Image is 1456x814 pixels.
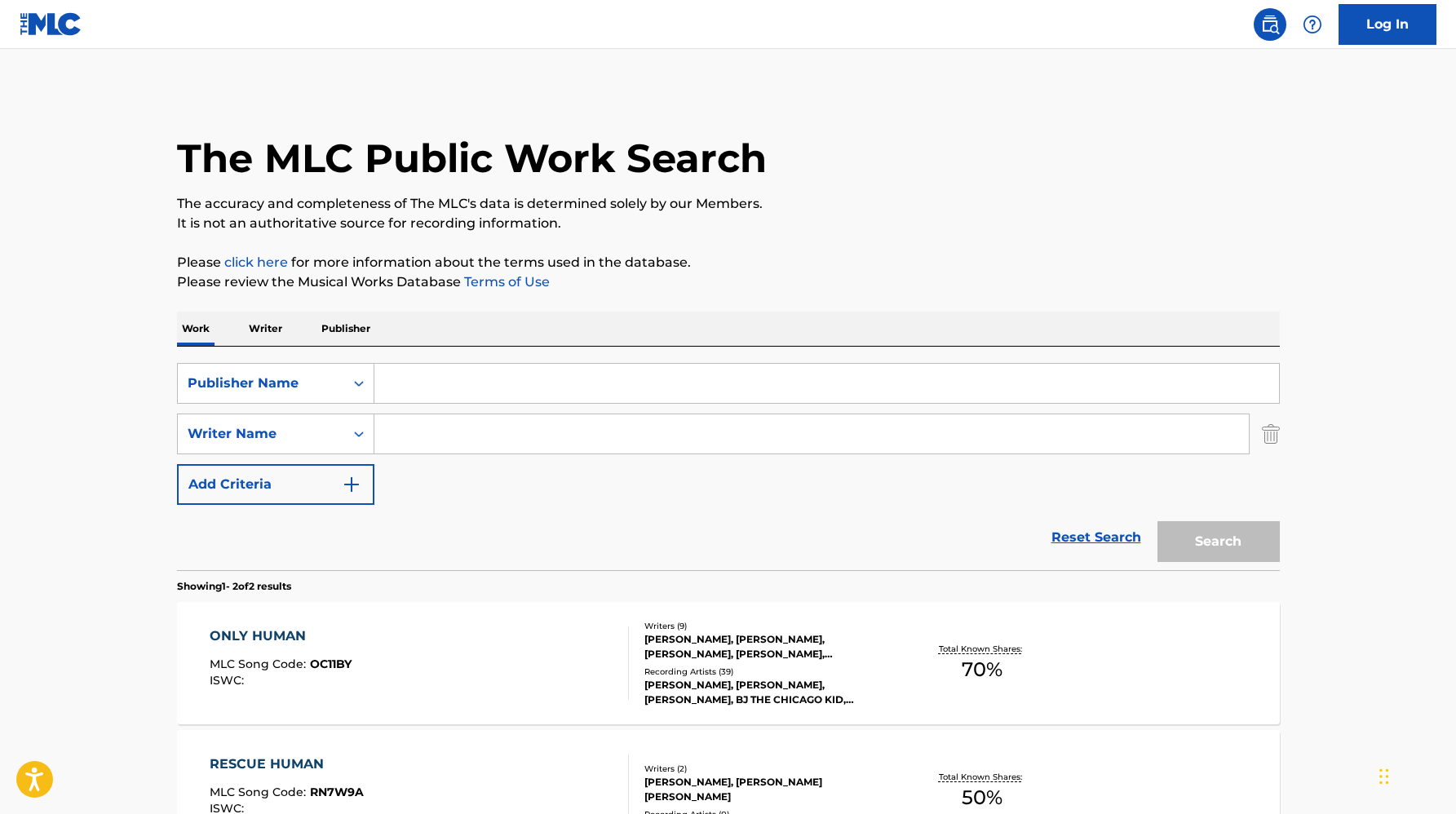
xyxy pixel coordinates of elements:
[644,763,891,775] div: Writers ( 2 )
[1374,736,1456,814] iframe: Chat Widget
[210,626,352,646] div: ONLY HUMAN
[644,678,891,707] div: [PERSON_NAME], [PERSON_NAME], [PERSON_NAME], BJ THE CHICAGO KID, [PERSON_NAME], 30WON, LASANNA “[...
[177,312,215,346] p: Work
[939,771,1026,783] p: Total Known Shares:
[316,312,375,346] p: Publisher
[20,12,82,36] img: MLC Logo
[210,785,310,799] span: MLC Song Code :
[177,253,1280,272] p: Please for more information about the terms used in the database.
[177,579,291,594] p: Showing 1 - 2 of 2 results
[1303,15,1322,34] img: help
[962,655,1002,684] span: 70 %
[210,754,364,774] div: RESCUE HUMAN
[1043,520,1149,555] a: Reset Search
[210,657,310,671] span: MLC Song Code :
[1262,414,1280,454] img: Delete Criterion
[310,785,364,799] span: RN7W9A
[177,272,1280,292] p: Please review the Musical Works Database
[939,643,1026,655] p: Total Known Shares:
[210,673,248,688] span: ISWC :
[177,194,1280,214] p: The accuracy and completeness of The MLC's data is determined solely by our Members.
[1339,4,1436,45] a: Log In
[1254,8,1286,41] a: Public Search
[310,657,352,671] span: OC11BY
[224,254,288,270] a: click here
[644,775,891,804] div: [PERSON_NAME], [PERSON_NAME] [PERSON_NAME]
[644,620,891,632] div: Writers ( 9 )
[1260,15,1280,34] img: search
[1296,8,1329,41] div: Help
[188,424,334,444] div: Writer Name
[342,475,361,494] img: 9d2ae6d4665cec9f34b9.svg
[177,214,1280,233] p: It is not an authoritative source for recording information.
[962,783,1002,812] span: 50 %
[644,666,891,678] div: Recording Artists ( 39 )
[177,134,767,183] h1: The MLC Public Work Search
[177,363,1280,570] form: Search Form
[644,632,891,661] div: [PERSON_NAME], [PERSON_NAME], [PERSON_NAME], [PERSON_NAME], [PERSON_NAME], [PERSON_NAME], [PERSON...
[244,312,287,346] p: Writer
[177,602,1280,724] a: ONLY HUMANMLC Song Code:OC11BYISWC:Writers (9)[PERSON_NAME], [PERSON_NAME], [PERSON_NAME], [PERSO...
[188,374,334,393] div: Publisher Name
[1379,752,1389,801] div: Drag
[177,464,374,505] button: Add Criteria
[461,274,550,290] a: Terms of Use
